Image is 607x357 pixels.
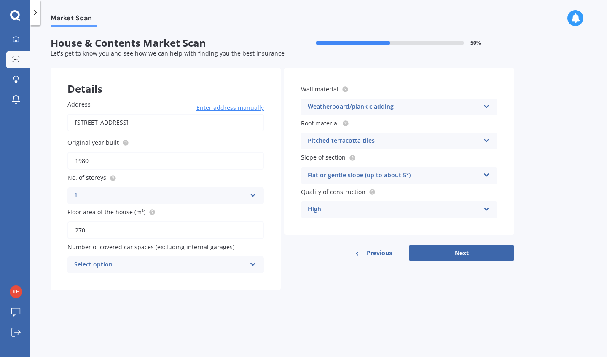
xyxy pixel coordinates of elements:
[67,208,145,216] span: Floor area of the house (m²)
[51,14,97,25] span: Market Scan
[67,243,234,251] span: Number of covered car spaces (excluding internal garages)
[74,191,246,201] div: 1
[301,188,365,196] span: Quality of construction
[51,49,285,57] span: Let's get to know you and see how we can help with finding you the best insurance
[196,104,264,112] span: Enter address manually
[308,205,480,215] div: High
[301,154,346,162] span: Slope of section
[67,100,91,108] span: Address
[301,119,339,127] span: Roof material
[67,152,264,170] input: Enter year
[308,171,480,181] div: Flat or gentle slope (up to about 5°)
[10,285,22,298] img: 03e9f06d3eeb964f09e320be90560394
[308,136,480,146] div: Pitched terracotta tiles
[301,85,338,93] span: Wall material
[308,102,480,112] div: Weatherboard/plank cladding
[470,40,481,46] span: 50 %
[409,245,514,261] button: Next
[367,247,392,259] span: Previous
[51,68,281,93] div: Details
[67,174,106,182] span: No. of storeys
[51,37,282,49] span: House & Contents Market Scan
[67,114,264,131] input: Enter address
[67,139,119,147] span: Original year built
[74,260,246,270] div: Select option
[67,221,264,239] input: Enter floor area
